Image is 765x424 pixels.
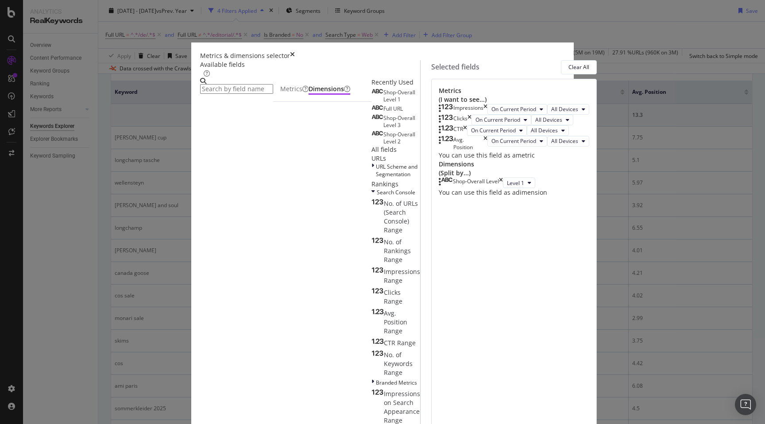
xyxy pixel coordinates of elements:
span: All Devices [551,105,578,113]
button: Level 1 [503,177,535,188]
div: Shop-Overall LeveltimesLevel 1 [439,177,589,188]
div: Selected fields [431,62,479,72]
span: Level 1 [507,179,524,187]
div: ImpressionstimesOn Current PeriodAll Devices [439,104,589,115]
span: No. of URLs (Search Console) Range [384,199,418,234]
div: ClickstimesOn Current PeriodAll Devices [439,115,589,125]
button: On Current Period [467,125,527,136]
span: All Devices [531,127,558,134]
div: Avg. Position [453,136,483,151]
button: Clear All [561,60,597,74]
span: Shop-Overall Level 2 [383,131,415,145]
div: Rankings [371,180,420,189]
div: times [290,51,295,60]
div: Impressions [453,104,483,115]
div: Shop-Overall Level [453,177,499,188]
button: On Current Period [471,115,531,125]
div: Dimensions [309,85,350,93]
span: All Devices [535,116,562,123]
span: Branded Metrics [376,379,417,386]
div: Dimensions [439,160,589,177]
span: URL Scheme and Segmentation [376,163,417,178]
div: Available fields [200,60,420,69]
span: Search Console [377,189,415,196]
button: All Devices [531,115,573,125]
span: No. of Rankings Range [384,238,411,264]
div: CTRtimesOn Current PeriodAll Devices [439,125,589,136]
span: On Current Period [491,137,536,145]
span: No. of Keywords Range [384,351,413,377]
span: On Current Period [475,116,520,123]
span: On Current Period [471,127,516,134]
span: Shop-Overall Level 3 [383,114,415,129]
div: CTR [453,125,463,136]
div: (Split by...) [439,169,589,177]
input: Search by field name [200,84,273,94]
span: All Devices [551,137,578,145]
div: times [499,177,503,188]
div: times [483,136,487,151]
button: On Current Period [487,136,547,146]
div: URLs [371,154,420,163]
div: Metrics [439,86,589,104]
span: Avg. Position Range [384,309,407,335]
div: Metrics [280,85,309,93]
div: Open Intercom Messenger [735,394,756,415]
div: You can use this field as a metric [439,151,589,160]
div: Avg. PositiontimesOn Current PeriodAll Devices [439,136,589,151]
span: Clicks Range [384,288,402,305]
button: All Devices [547,136,589,146]
span: Impressions Range [384,267,420,285]
div: Recently Used [371,78,420,87]
span: Full URL [383,105,403,112]
div: (I want to see...) [439,95,589,104]
button: All Devices [547,104,589,115]
div: Clicks [453,115,467,125]
div: times [463,125,467,136]
span: On Current Period [491,105,536,113]
button: On Current Period [487,104,547,115]
div: times [467,115,471,125]
div: times [483,104,487,115]
div: You can use this field as a dimension [439,188,589,197]
span: Shop-Overall Level 1 [383,89,415,103]
div: All fields [371,145,420,154]
div: Metrics & dimensions selector [200,51,290,60]
div: Clear All [568,63,589,71]
span: CTR Range [384,339,416,347]
button: All Devices [527,125,569,136]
